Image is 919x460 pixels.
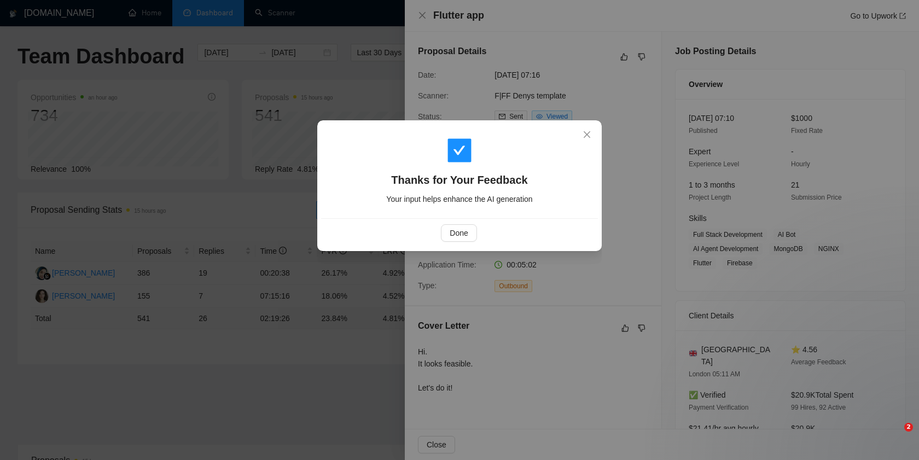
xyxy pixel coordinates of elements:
span: 2 [904,423,913,432]
h4: Thanks for Your Feedback [334,172,585,188]
span: Done [450,227,468,239]
button: Close [572,120,602,150]
span: close [583,130,591,139]
button: Done [441,224,476,242]
span: Your input helps enhance the AI generation [386,195,532,203]
iframe: Intercom live chat [882,423,908,449]
span: check-square [446,137,473,164]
